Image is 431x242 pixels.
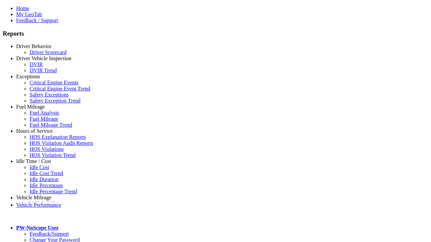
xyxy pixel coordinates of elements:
a: DVIR [30,62,43,67]
a: Idle Cost Trend [30,170,63,176]
a: Feedback / Support [16,17,58,23]
a: Exceptions [16,74,40,79]
a: HOS Violation Audit Reports [30,140,93,146]
a: HOS Violations [30,146,64,152]
a: Home [16,5,29,11]
a: Vehicle Mileage [30,201,65,206]
a: Hours of Service [16,128,53,134]
a: Critical Engine Event Trend [30,86,90,91]
a: Fuel Mileage [30,116,58,122]
a: Critical Engine Events [30,80,78,85]
a: Safety Exceptions [30,92,69,97]
a: HOS Explanation Reports [30,134,86,140]
a: Safety Exception Trend [30,98,80,104]
a: Idle Percentage Trend [30,189,77,194]
a: Vehicle Mileage [16,195,51,200]
a: Idle Cost [30,164,49,170]
a: Fuel Mileage [16,104,45,110]
a: My GeoTab [16,11,42,17]
a: Driver Behavior [16,43,51,49]
a: Idle Time / Cost [16,158,51,164]
a: Fuel Analysis [30,110,59,116]
a: Vehicle Performance [16,202,61,208]
h3: Reports [3,30,428,37]
a: Feedback/Support [30,231,69,237]
a: PW-NoScope User [16,225,59,231]
a: Driver Scorecard [30,49,67,55]
a: DVIR Trend [30,68,57,73]
a: Driver Vehicle Inspection [16,55,71,61]
a: HOS Violation Trend [30,152,76,158]
a: Idle Duration [30,176,59,182]
a: Idle Percentage [30,183,63,188]
a: Fuel Mileage Trend [30,122,72,128]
